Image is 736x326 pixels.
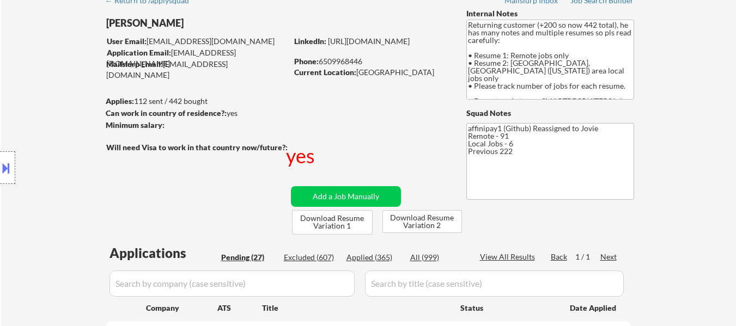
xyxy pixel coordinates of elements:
[110,270,355,297] input: Search by company (case sensitive)
[328,36,410,46] a: [URL][DOMAIN_NAME]
[365,270,624,297] input: Search by title (case sensitive)
[107,36,287,47] div: [EMAIL_ADDRESS][DOMAIN_NAME]
[106,59,287,80] div: [EMAIL_ADDRESS][DOMAIN_NAME]
[346,252,401,263] div: Applied (365)
[294,57,319,66] strong: Phone:
[466,8,634,19] div: Internal Notes
[570,303,618,313] div: Date Applied
[466,108,634,119] div: Squad Notes
[106,16,330,30] div: [PERSON_NAME]
[294,36,326,46] strong: LinkedIn:
[107,47,287,69] div: [EMAIL_ADDRESS][DOMAIN_NAME]
[107,36,147,46] strong: User Email:
[480,251,538,262] div: View All Results
[551,251,568,262] div: Back
[294,67,448,78] div: [GEOGRAPHIC_DATA]
[600,251,618,262] div: Next
[262,303,450,313] div: Title
[107,48,171,57] strong: Application Email:
[106,59,163,69] strong: Mailslurp Email:
[382,210,462,233] button: Download Resume Variation 2
[284,252,338,263] div: Excluded (607)
[294,67,356,77] strong: Current Location:
[221,252,276,263] div: Pending (27)
[286,142,317,169] div: yes
[460,298,554,317] div: Status
[410,252,465,263] div: All (999)
[146,303,217,313] div: Company
[291,186,401,207] button: Add a Job Manually
[292,210,373,235] button: Download Resume Variation 1
[217,303,262,313] div: ATS
[575,251,600,262] div: 1 / 1
[106,143,288,152] strong: Will need Visa to work in that country now/future?:
[106,96,287,107] div: 112 sent / 442 bought
[294,56,448,67] div: 6509968446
